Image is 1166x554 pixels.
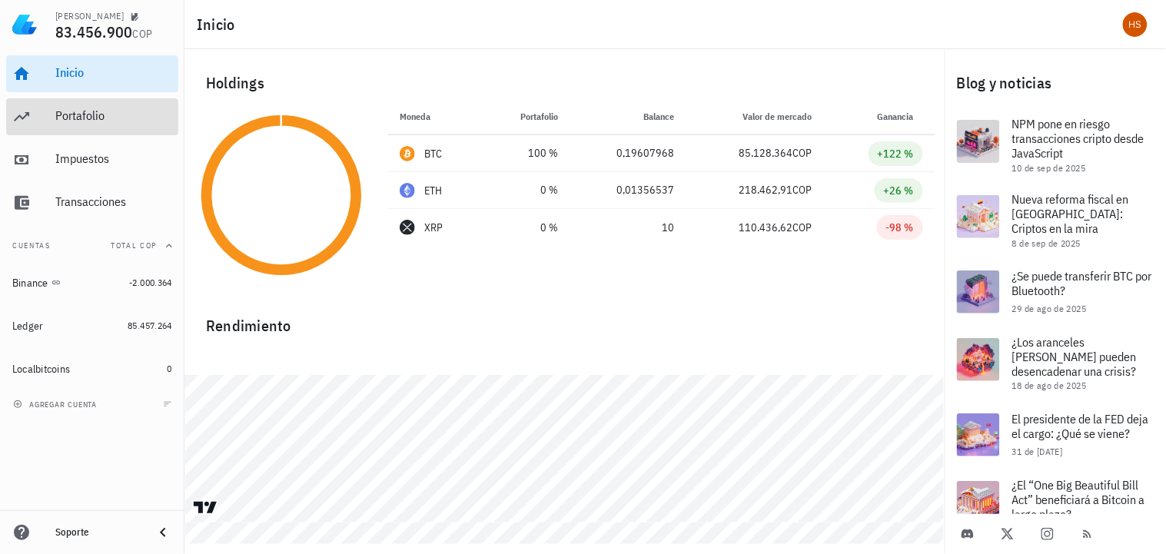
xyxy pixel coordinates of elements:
div: +26 % [884,183,914,198]
span: 83.456.900 [55,22,133,42]
div: Rendimiento [194,301,935,338]
a: Localbitcoins 0 [6,350,178,387]
div: Ledger [12,320,44,333]
a: Charting by TradingView [192,500,219,515]
a: Inicio [6,55,178,92]
span: 218.462,91 [739,183,792,197]
a: ¿Se puede transferir BTC por Bluetooth? 29 de ago de 2025 [945,258,1166,326]
div: 0 % [496,220,559,236]
div: [PERSON_NAME] [55,10,124,22]
div: XRP-icon [400,220,415,235]
span: COP [792,146,812,160]
span: 110.436,62 [739,221,792,234]
div: Impuestos [55,151,172,166]
div: Portafolio [55,108,172,123]
div: XRP [424,220,443,235]
div: Localbitcoins [12,363,70,376]
div: -98 % [886,220,914,235]
div: 100 % [496,145,559,161]
div: 0,01356537 [583,182,675,198]
button: agregar cuenta [9,396,104,412]
div: Binance [12,277,48,290]
div: Soporte [55,526,141,539]
div: +122 % [878,146,914,161]
th: Valor de mercado [686,98,824,135]
div: BTC [424,146,443,161]
div: Transacciones [55,194,172,209]
div: avatar [1123,12,1148,37]
h1: Inicio [197,12,241,37]
div: BTC-icon [400,146,415,161]
span: agregar cuenta [16,400,97,410]
span: 29 de ago de 2025 [1012,303,1087,314]
span: ¿Los aranceles [PERSON_NAME] pueden desencadenar una crisis? [1012,334,1137,379]
div: Inicio [55,65,172,80]
a: ¿Los aranceles [PERSON_NAME] pueden desencadenar una crisis? 18 de ago de 2025 [945,326,1166,401]
span: 0 [168,363,172,374]
a: Transacciones [6,184,178,221]
a: ¿El “One Big Beautiful Bill Act” beneficiará a Bitcoin a largo plazo? [945,469,1166,544]
th: Balance [571,98,687,135]
img: LedgiFi [12,12,37,37]
span: 18 de ago de 2025 [1012,380,1087,391]
span: Nueva reforma fiscal en [GEOGRAPHIC_DATA]: Criptos en la mira [1012,191,1129,236]
div: 0,19607968 [583,145,675,161]
span: Ganancia [878,111,923,122]
div: 10 [583,220,675,236]
span: -2.000.364 [129,277,172,288]
a: NPM pone en riesgo transacciones cripto desde JavaScript 10 de sep de 2025 [945,108,1166,183]
span: 85.128.364 [739,146,792,160]
span: 10 de sep de 2025 [1012,162,1086,174]
div: ETH [424,183,443,198]
th: Portafolio [483,98,571,135]
span: El presidente de la FED deja el cargo: ¿Qué se viene? [1012,411,1149,441]
span: ¿El “One Big Beautiful Bill Act” beneficiará a Bitcoin a largo plazo? [1012,477,1145,522]
a: Binance -2.000.364 [6,264,178,301]
th: Moneda [387,98,483,135]
span: COP [133,27,153,41]
div: Blog y noticias [945,58,1166,108]
button: CuentasTotal COP [6,227,178,264]
span: ¿Se puede transferir BTC por Bluetooth? [1012,268,1152,298]
span: Total COP [111,241,157,250]
span: COP [792,221,812,234]
a: Nueva reforma fiscal en [GEOGRAPHIC_DATA]: Criptos en la mira 8 de sep de 2025 [945,183,1166,258]
span: 31 de [DATE] [1012,446,1063,457]
a: Ledger 85.457.264 [6,307,178,344]
span: COP [792,183,812,197]
div: 0 % [496,182,559,198]
span: 8 de sep de 2025 [1012,237,1081,249]
a: El presidente de la FED deja el cargo: ¿Qué se viene? 31 de [DATE] [945,401,1166,469]
div: ETH-icon [400,183,415,198]
div: Holdings [194,58,935,108]
a: Portafolio [6,98,178,135]
span: 85.457.264 [128,320,172,331]
span: NPM pone en riesgo transacciones cripto desde JavaScript [1012,116,1144,161]
a: Impuestos [6,141,178,178]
